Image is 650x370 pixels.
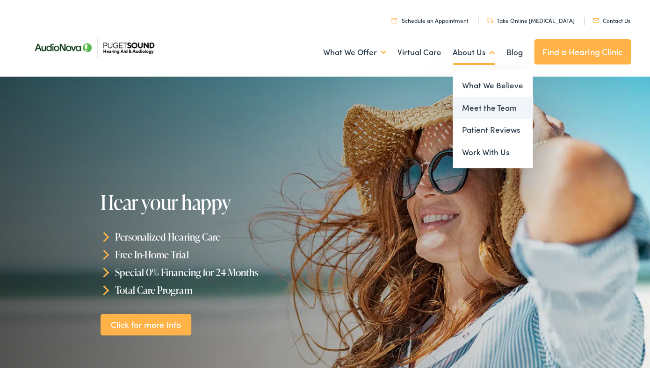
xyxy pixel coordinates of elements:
img: utility icon [486,16,493,21]
a: Click for more Info [101,312,191,334]
li: Free In-Home Trial [101,244,328,262]
li: Total Care Program [101,279,328,297]
a: Schedule an Appointment [391,14,469,22]
a: Work With Us [453,139,533,162]
a: Virtual Care [397,33,441,68]
a: What We Believe [453,72,533,95]
li: Personalized Hearing Care [101,226,328,244]
a: Meet the Team [453,95,533,117]
a: Patient Reviews [453,117,533,139]
h1: Hear your happy [101,190,328,211]
a: About Us [453,33,495,68]
a: Take Online [MEDICAL_DATA] [486,14,575,22]
img: utility icon [391,15,397,21]
a: Find a Hearing Clinic [534,37,631,63]
a: Blog [506,33,523,68]
img: utility icon [592,16,599,21]
a: What We Offer [323,33,386,68]
a: Contact Us [592,14,630,22]
li: Special 0% Financing for 24 Months [101,262,328,279]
